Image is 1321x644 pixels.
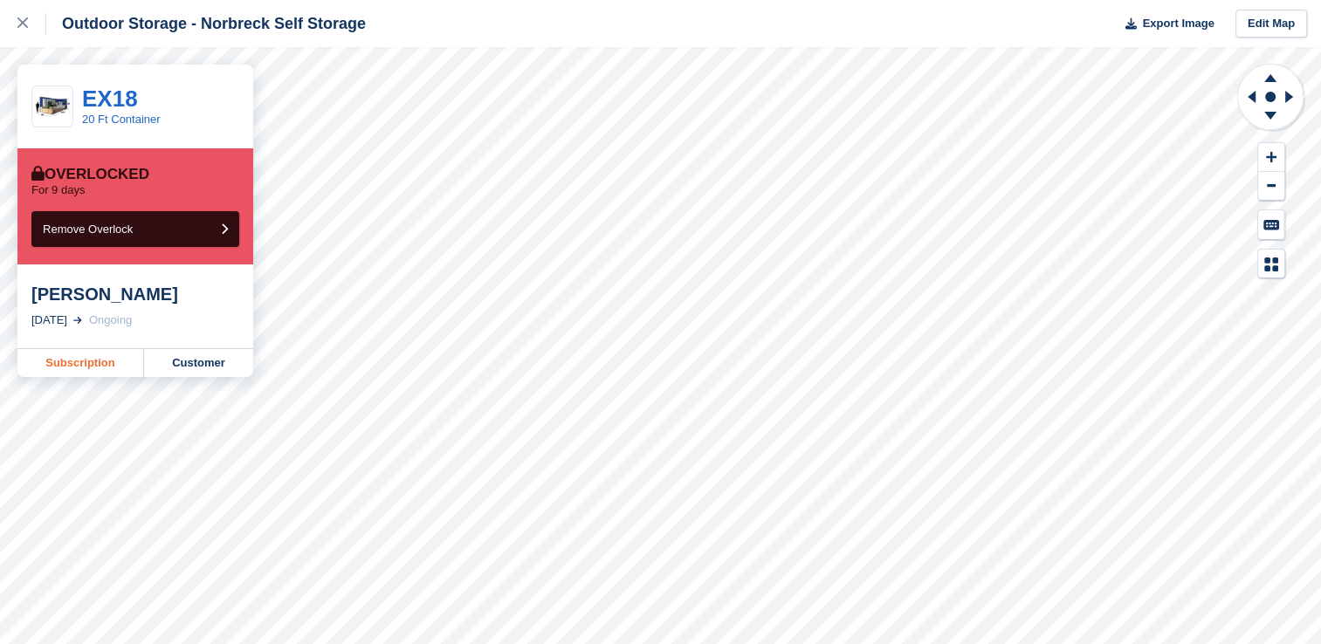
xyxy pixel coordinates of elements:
button: Remove Overlock [31,211,239,247]
a: Customer [144,349,253,377]
a: Subscription [17,349,144,377]
div: [DATE] [31,312,67,329]
div: Outdoor Storage - Norbreck Self Storage [46,13,366,34]
button: Export Image [1115,10,1214,38]
button: Keyboard Shortcuts [1258,210,1284,239]
a: 20 Ft Container [82,113,161,126]
span: Remove Overlock [43,223,133,236]
button: Zoom Out [1258,172,1284,201]
div: [PERSON_NAME] [31,284,239,305]
img: arrow-right-light-icn-cde0832a797a2874e46488d9cf13f60e5c3a73dbe684e267c42b8395dfbc2abf.svg [73,317,82,324]
a: EX18 [82,86,138,112]
div: Overlocked [31,166,149,183]
a: Edit Map [1235,10,1307,38]
button: Zoom In [1258,143,1284,172]
p: For 9 days [31,183,85,197]
div: Ongoing [89,312,132,329]
img: 20-ft-container%20(13).jpg [32,92,72,122]
button: Map Legend [1258,250,1284,278]
span: Export Image [1142,15,1214,32]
